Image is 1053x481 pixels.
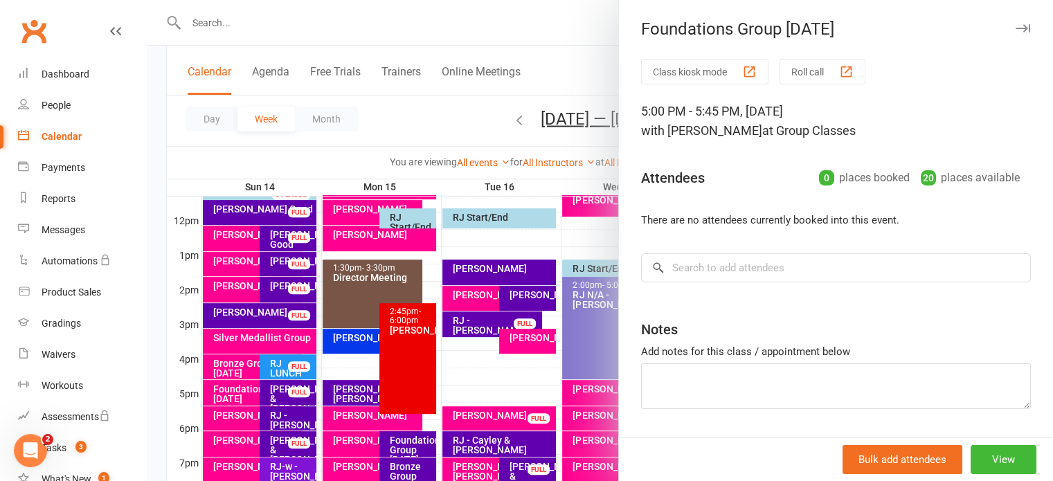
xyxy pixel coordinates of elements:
a: Clubworx [17,14,51,48]
div: Assessments [42,411,110,422]
div: Gradings [42,318,81,329]
div: Tasks [42,442,66,453]
span: 3 [75,441,87,453]
span: 2 [42,434,53,445]
span: at Group Classes [762,123,856,138]
a: Gradings [18,308,146,339]
div: Reports [42,193,75,204]
li: There are no attendees currently booked into this event. [641,212,1031,228]
a: Messages [18,215,146,246]
a: Assessments [18,401,146,433]
a: People [18,90,146,121]
div: Automations [42,255,98,266]
div: places booked [819,168,910,188]
button: Roll call [780,59,865,84]
div: Attendees [641,168,705,188]
div: Waivers [42,349,75,360]
div: Calendar [42,131,82,142]
span: with [PERSON_NAME] [641,123,762,138]
a: Calendar [18,121,146,152]
a: Workouts [18,370,146,401]
div: 0 [819,170,834,185]
a: Payments [18,152,146,183]
div: Workouts [42,380,83,391]
div: 5:00 PM - 5:45 PM, [DATE] [641,102,1031,140]
div: Messages [42,224,85,235]
div: Payments [42,162,85,173]
a: Waivers [18,339,146,370]
input: Search to add attendees [641,253,1031,282]
div: Product Sales [42,287,101,298]
a: Automations [18,246,146,277]
div: places available [921,168,1020,188]
button: Bulk add attendees [843,445,962,474]
div: Dashboard [42,69,89,80]
a: Reports [18,183,146,215]
button: Class kiosk mode [641,59,768,84]
div: People [42,100,71,111]
iframe: Intercom live chat [14,434,47,467]
a: Tasks 3 [18,433,146,464]
a: Dashboard [18,59,146,90]
div: Notes [641,320,678,339]
button: View [971,445,1036,474]
div: Add notes for this class / appointment below [641,343,1031,360]
div: Foundations Group [DATE] [619,19,1053,39]
div: 20 [921,170,936,185]
a: Product Sales [18,277,146,308]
